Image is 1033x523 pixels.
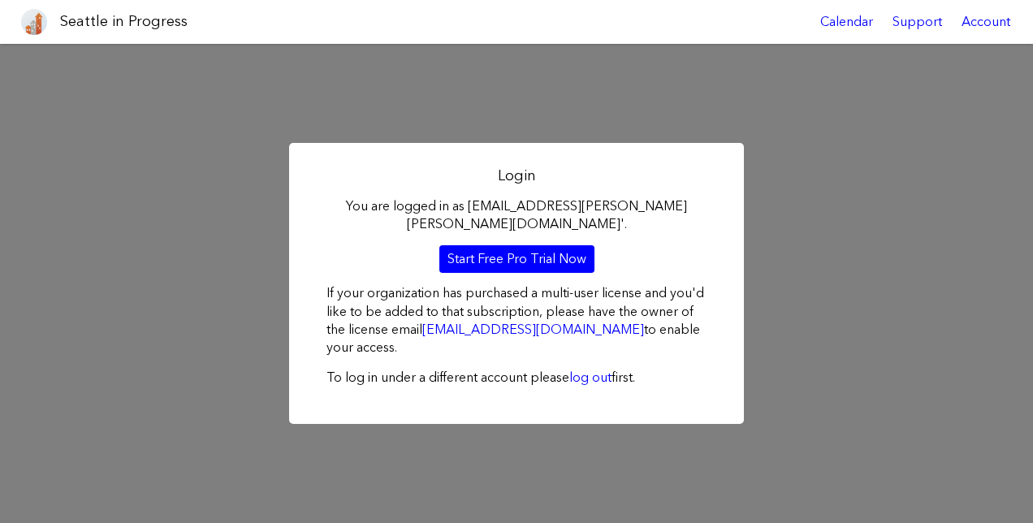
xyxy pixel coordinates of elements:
[326,197,707,234] p: You are logged in as [EMAIL_ADDRESS][PERSON_NAME][PERSON_NAME][DOMAIN_NAME]'.
[439,245,594,273] a: Start Free Pro Trial Now
[326,284,707,357] p: If your organization has purchased a multi-user license and you'd like to be added to that subscr...
[422,322,644,337] a: [EMAIL_ADDRESS][DOMAIN_NAME]
[60,11,188,32] h1: Seattle in Progress
[21,9,47,35] img: favicon-96x96.png
[326,369,707,387] p: To log in under a different account please first.
[569,370,612,385] a: log out
[326,166,707,186] h2: Login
